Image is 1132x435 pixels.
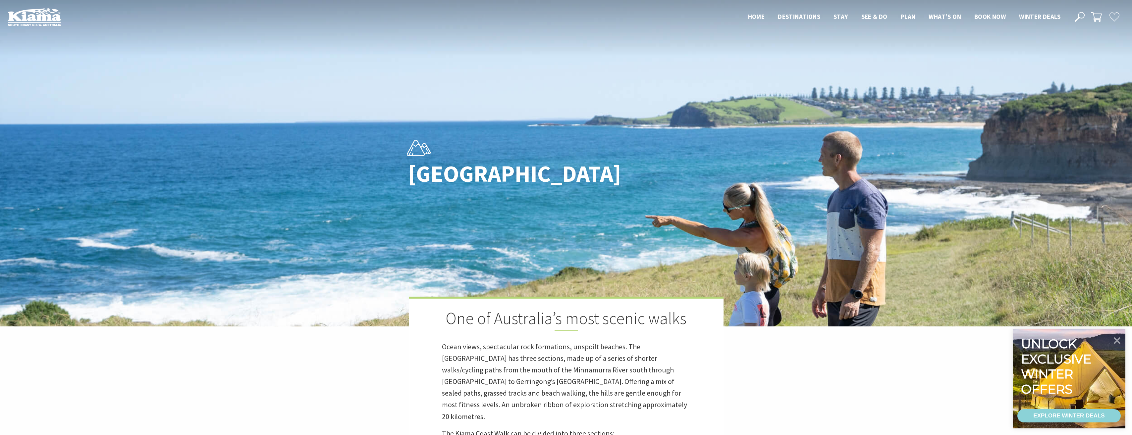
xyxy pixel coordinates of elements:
span: Home [748,13,765,21]
div: EXPLORE WINTER DEALS [1033,409,1105,422]
h2: One of Australia’s most scenic walks [442,309,690,331]
span: Winter Deals [1019,13,1060,21]
span: Plan [901,13,916,21]
span: Stay [834,13,848,21]
span: See & Do [861,13,888,21]
nav: Main Menu [741,12,1067,23]
div: Unlock exclusive winter offers [1021,336,1094,397]
img: Kiama Logo [8,8,61,26]
span: What’s On [929,13,961,21]
h1: [GEOGRAPHIC_DATA] [408,161,595,186]
a: EXPLORE WINTER DEALS [1017,409,1121,422]
span: Destinations [778,13,820,21]
p: Ocean views, spectacular rock formations, unspoilt beaches. The [GEOGRAPHIC_DATA] has three secti... [442,341,690,422]
span: Book now [974,13,1006,21]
